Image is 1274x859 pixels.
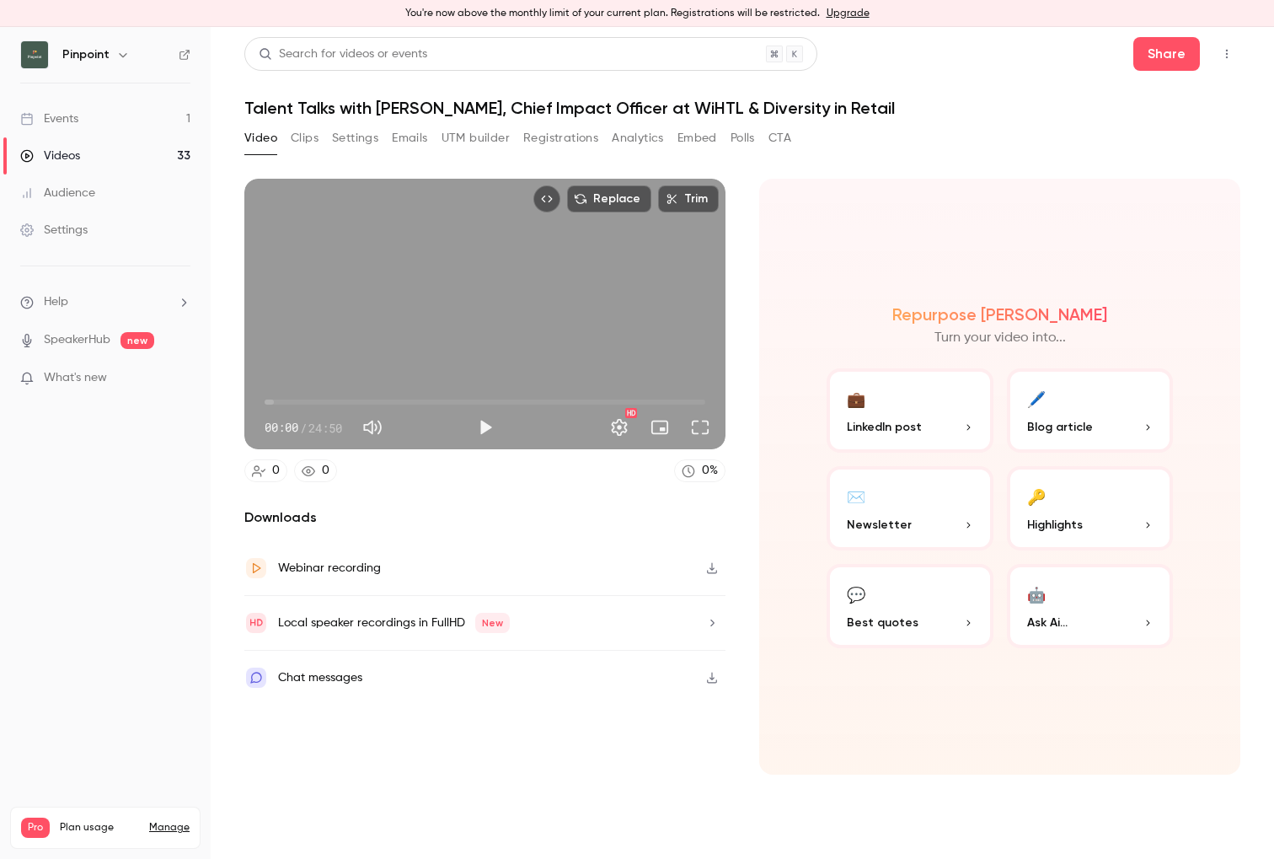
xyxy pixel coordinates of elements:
button: Polls [731,125,755,152]
span: Blog article [1027,418,1093,436]
button: Play [468,411,502,444]
button: Top Bar Actions [1213,40,1240,67]
button: Mute [356,411,389,444]
h2: Repurpose [PERSON_NAME] [892,304,1107,325]
span: new [120,332,154,349]
button: Analytics [612,125,664,152]
button: Emails [392,125,427,152]
div: 💼 [847,385,865,411]
div: 🤖 [1027,581,1046,607]
button: CTA [768,125,791,152]
button: 💼LinkedIn post [827,368,993,453]
span: Help [44,293,68,311]
h6: Pinpoint [62,46,110,63]
button: Trim [658,185,719,212]
button: Embed video [533,185,560,212]
button: ✉️Newsletter [827,466,993,550]
div: Search for videos or events [259,46,427,63]
h1: Talent Talks with [PERSON_NAME], Chief Impact Officer at WiHTL & Diversity in Retail [244,98,1240,118]
div: 0 % [702,462,718,480]
div: Webinar recording [278,558,381,578]
div: HD [625,408,637,418]
span: 00:00 [265,419,298,437]
a: 0 [244,459,287,482]
div: 🖊️ [1027,385,1046,411]
span: New [475,613,510,633]
iframe: Noticeable Trigger [170,371,190,386]
div: ✉️ [847,483,865,509]
button: Clips [291,125,318,152]
button: 💬Best quotes [827,564,993,648]
button: UTM builder [442,125,510,152]
span: Plan usage [60,821,139,835]
span: LinkedIn post [847,418,922,436]
h2: Downloads [244,507,725,528]
a: Manage [149,821,190,835]
span: Pro [21,818,50,838]
button: Settings [332,125,378,152]
button: 🖊️Blog article [1007,368,1174,453]
button: Video [244,125,277,152]
div: 0 [272,462,280,480]
span: What's new [44,369,107,387]
button: Registrations [523,125,598,152]
button: Share [1133,37,1200,71]
li: help-dropdown-opener [20,293,190,311]
div: Settings [20,222,88,239]
img: Pinpoint [21,41,48,68]
button: Replace [567,185,651,212]
div: Local speaker recordings in FullHD [278,613,510,633]
a: 0 [294,459,337,482]
button: 🔑Highlights [1007,466,1174,550]
a: 0% [674,459,725,482]
div: 00:00 [265,419,342,437]
div: 🔑 [1027,483,1046,509]
button: Turn on miniplayer [643,411,677,444]
p: Turn your video into... [934,328,1066,348]
div: Videos [20,148,80,164]
div: Chat messages [278,668,362,688]
a: SpeakerHub [44,331,110,349]
button: Settings [602,411,636,444]
span: / [300,419,307,437]
button: 🤖Ask Ai... [1007,564,1174,648]
button: Full screen [683,411,717,444]
button: Embed [677,125,717,152]
a: Upgrade [827,7,870,20]
span: 24:50 [308,419,342,437]
span: Ask Ai... [1027,614,1068,631]
span: Newsletter [847,516,912,534]
div: 💬 [847,581,865,607]
span: Highlights [1027,516,1083,534]
div: Audience [20,185,95,201]
div: 0 [322,462,329,480]
div: Events [20,110,78,127]
span: Best quotes [847,614,918,631]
